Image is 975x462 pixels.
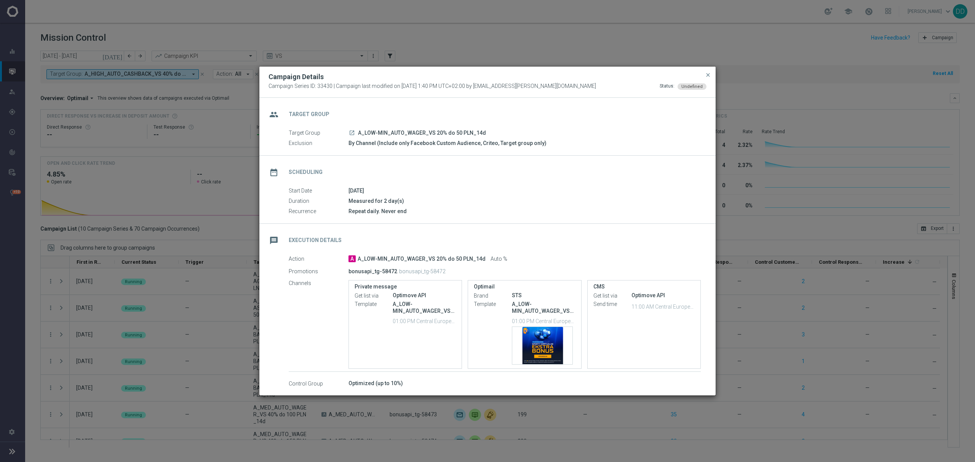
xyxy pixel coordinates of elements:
[348,187,701,194] div: [DATE]
[355,301,393,307] label: Template
[348,268,397,275] p: bonusapi_tg-58472
[593,292,631,299] label: Get list via
[681,84,703,89] span: Undefined
[512,301,575,314] p: A_LOW-MIN_AUTO_WAGER_VS 20% do 50 PLN_14d
[474,301,512,307] label: Template
[660,83,675,90] div: Status:
[348,197,701,205] div: Measured for 2 day(s)
[269,72,324,81] h2: Campaign Details
[267,166,281,179] i: date_range
[289,140,348,147] label: Exclusion
[348,130,355,137] a: launch
[512,292,575,299] div: STS
[289,237,342,244] h2: Execution Details
[705,72,711,78] span: close
[289,111,329,118] h2: Target Group
[355,284,456,290] label: Private message
[393,317,456,325] p: 01:00 PM Central European Time ([GEOGRAPHIC_DATA]) (UTC +02:00)
[678,83,706,89] colored-tag: Undefined
[393,301,456,314] p: A_LOW-MIN_AUTO_WAGER_VS 20% do 50 PLN_14d
[289,208,348,215] label: Recurrence
[399,268,446,275] p: bonusapi_tg-58472
[289,380,348,387] label: Control Group
[593,301,631,307] label: Send time
[267,108,281,121] i: group
[631,303,695,310] p: 11:00 AM Central European Time ([GEOGRAPHIC_DATA]) (UTC +02:00)
[289,198,348,205] label: Duration
[474,292,512,299] label: Brand
[348,255,356,262] span: A
[474,284,575,290] label: Optimail
[593,284,695,290] label: CMS
[289,169,323,176] h2: Scheduling
[348,207,701,215] div: Repeat daily. Never end
[348,379,701,387] div: Optimized (up to 10%)
[289,268,348,275] label: Promotions
[631,292,695,299] div: Optimove API
[269,83,596,90] span: Campaign Series ID: 33430 | Campaign last modified on [DATE] 1:40 PM UTC+02:00 by [EMAIL_ADDRESS]...
[289,188,348,194] label: Start Date
[358,130,486,137] span: A_LOW-MIN_AUTO_WAGER_VS 20% do 50 PLN_14d
[289,256,348,263] label: Action
[355,292,393,299] label: Get list via
[289,130,348,137] label: Target Group
[289,280,348,287] label: Channels
[267,234,281,247] i: message
[349,130,355,136] i: launch
[491,256,507,263] span: Auto %
[348,139,701,147] div: By Channel (Include only Facebook Custom Audience, Criteo, Target group only)
[393,292,456,299] div: Optimove API
[358,256,486,263] span: A_LOW-MIN_AUTO_WAGER_VS 20% do 50 PLN_14d
[512,317,575,325] p: 01:00 PM Central European Time ([GEOGRAPHIC_DATA]) (UTC +02:00)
